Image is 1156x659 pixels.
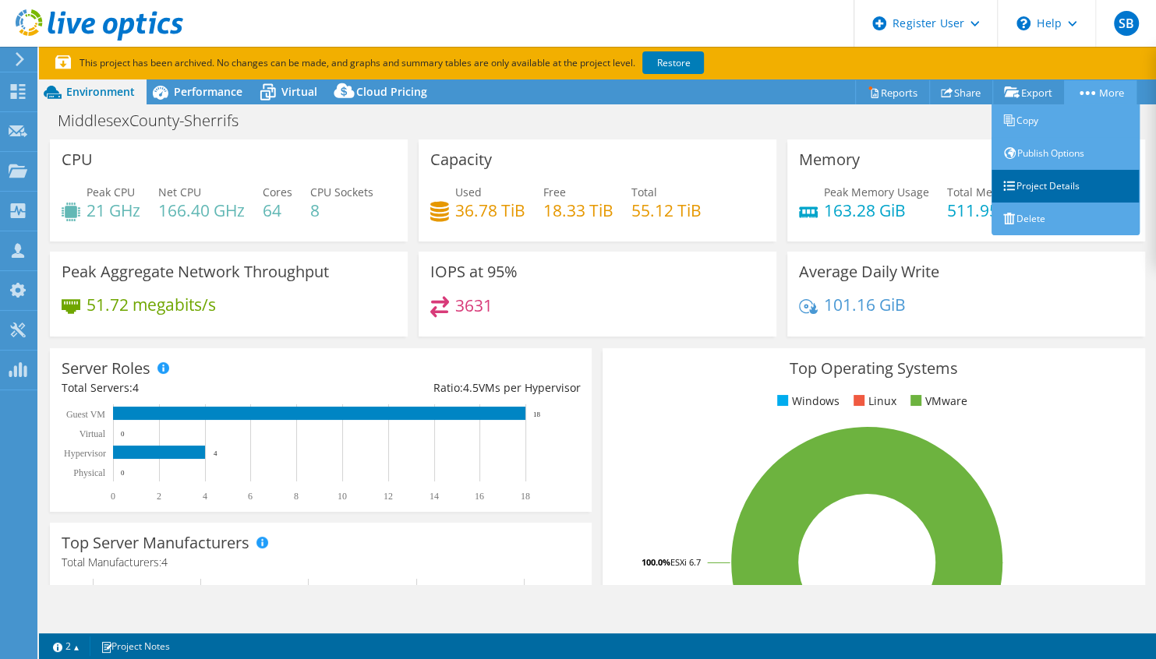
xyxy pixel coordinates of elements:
[521,491,530,502] text: 18
[62,263,329,280] h3: Peak Aggregate Network Throughput
[533,411,541,418] text: 18
[310,202,373,219] h4: 8
[799,263,939,280] h3: Average Daily Write
[475,491,484,502] text: 16
[455,202,525,219] h4: 36.78 TiB
[356,84,427,99] span: Cloud Pricing
[947,185,1019,199] span: Total Memory
[642,51,704,74] a: Restore
[73,467,105,478] text: Physical
[281,84,317,99] span: Virtual
[992,104,1140,137] a: Copy
[263,202,292,219] h4: 64
[174,84,242,99] span: Performance
[66,84,135,99] span: Environment
[42,636,90,656] a: 2
[158,202,245,219] h4: 166.40 GHz
[158,185,201,199] span: Net CPU
[992,170,1140,203] a: Project Details
[455,297,493,314] h4: 3631
[111,491,115,502] text: 0
[214,449,217,457] text: 4
[430,151,492,168] h3: Capacity
[992,203,1140,235] a: Delete
[631,202,702,219] h4: 55.12 TiB
[850,393,896,410] li: Linux
[87,185,135,199] span: Peak CPU
[62,151,93,168] h3: CPU
[543,185,566,199] span: Free
[614,360,1133,377] h3: Top Operating Systems
[824,185,929,199] span: Peak Memory Usage
[384,491,393,502] text: 12
[64,448,106,459] text: Hypervisor
[929,80,993,104] a: Share
[51,112,263,129] h1: MiddlesexCounty-Sherrifs
[248,491,253,502] text: 6
[321,379,581,396] div: Ratio: VMs per Hypervisor
[133,380,139,395] span: 4
[947,202,1029,219] h4: 511.95 GiB
[80,428,106,439] text: Virtual
[799,151,860,168] h3: Memory
[670,556,701,568] tspan: ESXi 6.7
[62,534,249,552] h3: Top Server Manufacturers
[430,263,518,280] h3: IOPS at 95%
[161,555,168,569] span: 4
[992,137,1140,170] a: Publish Options
[1114,11,1139,36] span: SB
[1016,16,1031,30] svg: \n
[455,185,482,199] span: Used
[121,430,125,438] text: 0
[462,380,478,395] span: 4.5
[855,80,930,104] a: Reports
[294,491,299,502] text: 8
[87,202,140,219] h4: 21 GHz
[157,491,161,502] text: 2
[62,379,321,396] div: Total Servers:
[62,554,580,571] h4: Total Manufacturers:
[824,202,929,219] h4: 163.28 GiB
[907,393,967,410] li: VMware
[1064,80,1137,104] a: More
[62,360,150,377] h3: Server Roles
[992,80,1065,104] a: Export
[543,202,613,219] h4: 18.33 TiB
[824,296,906,313] h4: 101.16 GiB
[430,491,439,502] text: 14
[773,393,840,410] li: Windows
[90,636,181,656] a: Project Notes
[310,185,373,199] span: CPU Sockets
[66,409,105,420] text: Guest VM
[642,556,670,568] tspan: 100.0%
[631,185,657,199] span: Total
[338,491,347,502] text: 10
[55,55,819,72] p: This project has been archived. No changes can be made, and graphs and summary tables are only av...
[87,296,216,313] h4: 51.72 megabits/s
[203,491,207,502] text: 4
[263,185,292,199] span: Cores
[121,469,125,477] text: 0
